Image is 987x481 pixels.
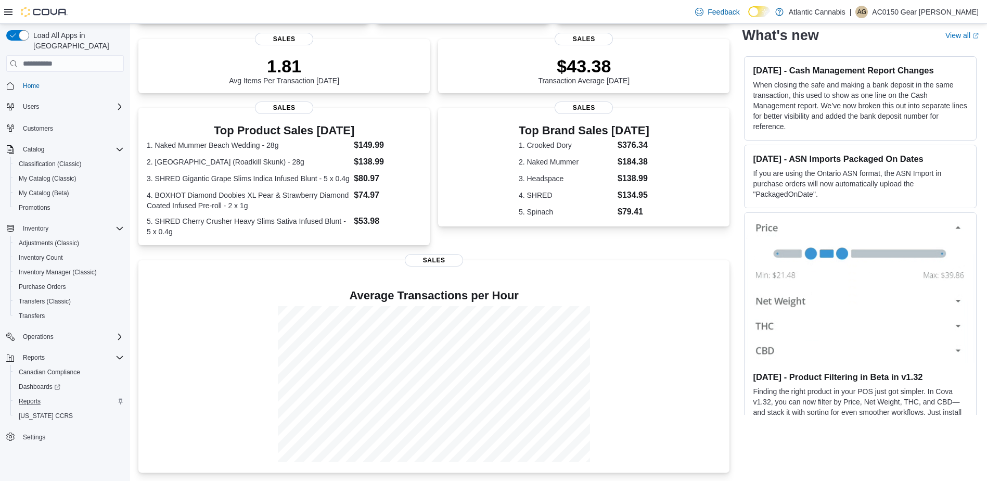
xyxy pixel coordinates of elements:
button: Transfers (Classic) [10,294,128,309]
span: Inventory Count [15,251,124,264]
button: Reports [2,350,128,365]
button: My Catalog (Beta) [10,186,128,200]
span: Inventory Manager (Classic) [15,266,124,279]
button: Customers [2,120,128,135]
span: Settings [19,431,124,444]
span: Inventory [19,222,124,235]
button: Home [2,78,128,93]
dd: $53.98 [354,215,421,227]
dd: $74.97 [354,189,421,201]
span: Dashboards [15,381,124,393]
a: Purchase Orders [15,281,70,293]
a: Settings [19,431,49,444]
a: Home [19,80,44,92]
span: Classification (Classic) [15,158,124,170]
dd: $149.99 [354,139,421,151]
dt: 5. SHRED Cherry Crusher Heavy Slims Sativa Infused Blunt - 5 x 0.4g [147,216,350,237]
a: Transfers (Classic) [15,295,75,308]
h3: [DATE] - Product Filtering in Beta in v1.32 [753,372,968,382]
span: Transfers [15,310,124,322]
span: Reports [19,397,41,406]
button: Operations [2,330,128,344]
button: Operations [19,331,58,343]
button: Purchase Orders [10,280,128,294]
dd: $184.38 [618,156,649,168]
dd: $79.41 [618,206,649,218]
span: Catalog [23,145,44,154]
img: Cova [21,7,68,17]
span: Washington CCRS [15,410,124,422]
p: Finding the right product in your POS just got simpler. In Cova v1.32, you can now filter by Pric... [753,386,968,438]
a: [US_STATE] CCRS [15,410,77,422]
h3: [DATE] - Cash Management Report Changes [753,65,968,75]
a: Dashboards [10,379,128,394]
span: Sales [555,33,613,45]
span: Load All Apps in [GEOGRAPHIC_DATA] [29,30,124,51]
input: Dark Mode [748,6,770,17]
span: Catalog [19,143,124,156]
span: My Catalog (Beta) [19,189,69,197]
dt: 2. [GEOGRAPHIC_DATA] (Roadkill Skunk) - 28g [147,157,350,167]
span: Purchase Orders [15,281,124,293]
span: My Catalog (Classic) [15,172,124,185]
span: Home [19,79,124,92]
div: Transaction Average [DATE] [539,56,630,85]
button: Users [19,100,43,113]
span: Feedback [708,7,739,17]
dt: 4. BOXHOT Diamond Doobies XL Pear & Strawberry Diamond Coated Infused Pre-roll - 2 x 1g [147,190,350,211]
span: Canadian Compliance [19,368,80,376]
dd: $138.99 [618,172,649,185]
span: Inventory Count [19,254,63,262]
p: 1.81 [229,56,339,77]
span: Users [23,103,39,111]
span: Users [19,100,124,113]
span: [US_STATE] CCRS [19,412,73,420]
button: My Catalog (Classic) [10,171,128,186]
span: Classification (Classic) [19,160,82,168]
button: Settings [2,429,128,445]
button: Reports [19,351,49,364]
a: Inventory Count [15,251,67,264]
button: Inventory Count [10,250,128,265]
dt: 3. SHRED Gigantic Grape Slims Indica Infused Blunt - 5 x 0.4g [147,173,350,184]
a: Dashboards [15,381,65,393]
h3: [DATE] - ASN Imports Packaged On Dates [753,154,968,164]
a: Inventory Manager (Classic) [15,266,101,279]
div: Avg Items Per Transaction [DATE] [229,56,339,85]
dt: 1. Naked Mummer Beach Wedding - 28g [147,140,350,150]
dd: $134.95 [618,189,649,201]
a: Adjustments (Classic) [15,237,83,249]
p: AC0150 Gear [PERSON_NAME] [872,6,979,18]
dt: 4. SHRED [519,190,613,200]
svg: External link [972,33,979,39]
span: Adjustments (Classic) [19,239,79,247]
span: Inventory [23,224,48,233]
dt: 3. Headspace [519,173,613,184]
button: Users [2,99,128,114]
dt: 1. Crooked Dory [519,140,613,150]
button: Catalog [2,142,128,157]
a: Canadian Compliance [15,366,84,378]
a: Classification (Classic) [15,158,86,170]
p: If you are using the Ontario ASN format, the ASN Import in purchase orders will now automatically... [753,168,968,199]
a: Promotions [15,201,55,214]
span: Operations [23,333,54,341]
span: Sales [555,102,613,114]
button: Promotions [10,200,128,215]
dd: $80.97 [354,172,421,185]
dt: 2. Naked Mummer [519,157,613,167]
span: Operations [19,331,124,343]
button: Inventory Manager (Classic) [10,265,128,280]
span: Transfers (Classic) [19,297,71,306]
button: Catalog [19,143,48,156]
span: Reports [15,395,124,408]
span: My Catalog (Classic) [19,174,76,183]
span: Transfers [19,312,45,320]
span: Promotions [19,204,50,212]
a: My Catalog (Beta) [15,187,73,199]
button: Transfers [10,309,128,323]
span: Reports [19,351,124,364]
p: | [850,6,852,18]
dt: 5. Spinach [519,207,613,217]
span: Sales [405,254,463,267]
